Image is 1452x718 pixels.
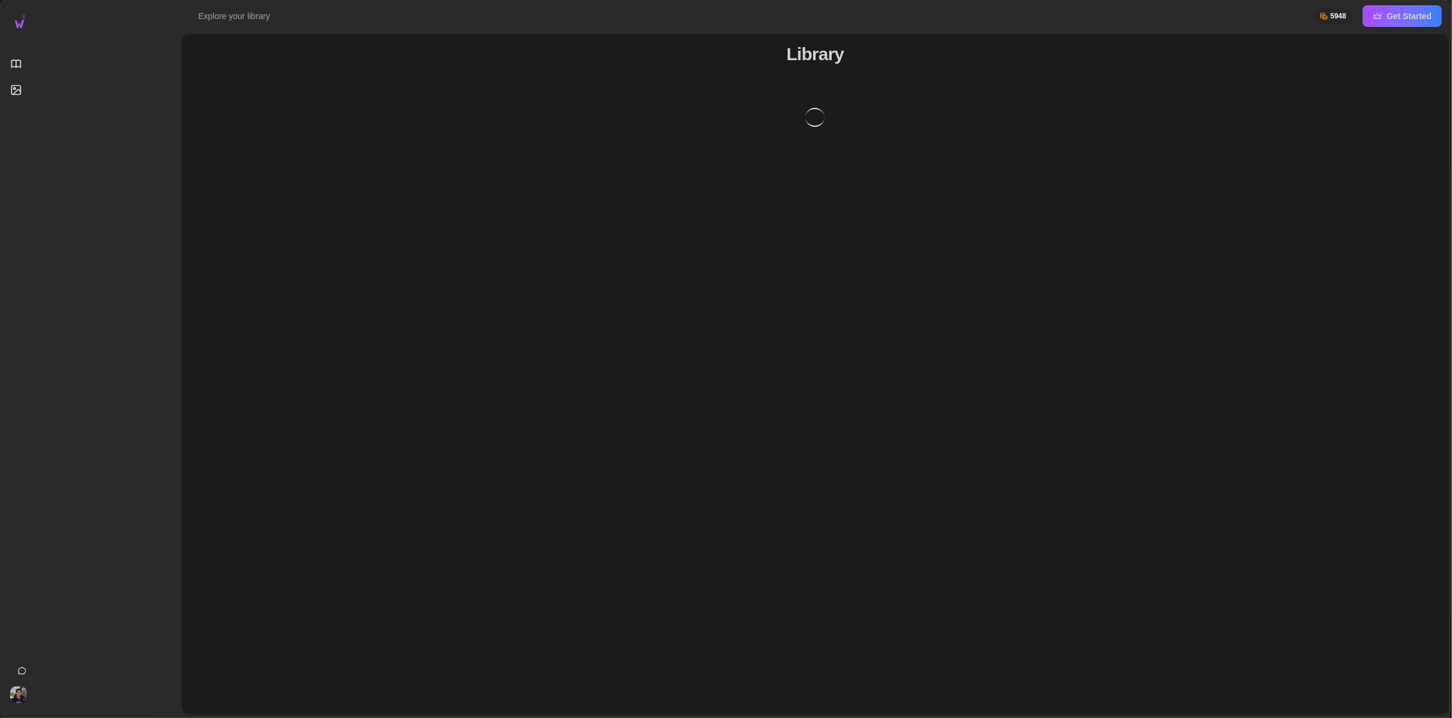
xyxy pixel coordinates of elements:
a: Library [10,53,170,74]
span: StoryForge [32,689,73,701]
h2: Explore your library [198,10,270,22]
a: Media [10,79,170,101]
img: StoryForge [10,686,27,703]
img: Logo [10,13,29,32]
span: Library [27,58,52,70]
a: StoryForgeStoryForge [10,682,170,708]
button: Feedback [10,660,75,682]
h1: Library [786,43,844,65]
button: Get Started [1363,5,1442,27]
span: 5948 [1331,11,1347,21]
span: Feedback [32,666,68,676]
span: Media [27,84,49,96]
span: Get Started [1387,10,1432,22]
